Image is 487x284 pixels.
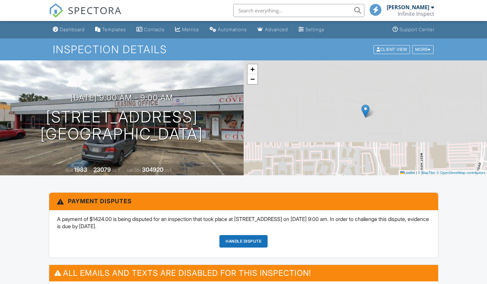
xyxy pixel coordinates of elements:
[49,9,122,23] a: SPECTORA
[53,44,434,55] h1: Inspection Details
[400,171,415,175] a: Leaflet
[390,24,437,36] a: Support Center
[142,166,163,173] div: 304920
[248,74,257,84] a: Zoom out
[218,27,247,32] div: Automations
[40,108,203,143] h1: [STREET_ADDRESS] [GEOGRAPHIC_DATA]
[398,11,434,17] div: Infinite Inspect
[250,75,254,83] span: −
[57,216,429,229] span: A payment of $1424.00 is being disputed for an inspection that took place at [STREET_ADDRESS] on ...
[182,27,199,32] div: Metrics
[93,166,111,173] div: 23079
[127,168,141,173] span: Lot Size
[412,45,434,54] div: More
[49,3,63,18] img: The Best Home Inspection Software - Spectora
[49,193,438,210] h3: Payment Disputes
[387,4,429,11] div: [PERSON_NAME]
[361,104,370,118] img: Marker
[102,27,126,32] div: Templates
[71,93,173,102] h3: [DATE] 9:00 am - 9:00 am
[399,27,435,32] div: Support Center
[296,24,327,36] a: Settings
[134,24,167,36] a: Contacts
[49,265,438,281] h3: All emails and texts are disabled for this inspection!
[265,27,288,32] div: Advanced
[250,65,254,73] span: +
[374,45,410,54] div: Client View
[418,171,436,175] a: © MapTiler
[164,168,172,173] span: sq.ft.
[255,24,291,36] a: Advanced
[207,24,250,36] a: Automations (Basic)
[144,27,165,32] div: Contacts
[436,171,485,175] a: © OpenStreetMap contributors
[112,168,121,173] span: sq. ft.
[373,47,412,52] a: Client View
[68,3,122,17] span: SPECTORA
[50,24,87,36] a: Dashboard
[416,171,417,175] span: |
[60,27,85,32] div: Dashboard
[305,27,324,32] div: Settings
[74,166,87,173] div: 1983
[92,24,129,36] a: Templates
[248,64,257,74] a: Zoom in
[219,235,268,248] a: Handle Dispute
[66,168,73,173] span: Built
[172,24,202,36] a: Metrics
[233,4,364,17] input: Search everything...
